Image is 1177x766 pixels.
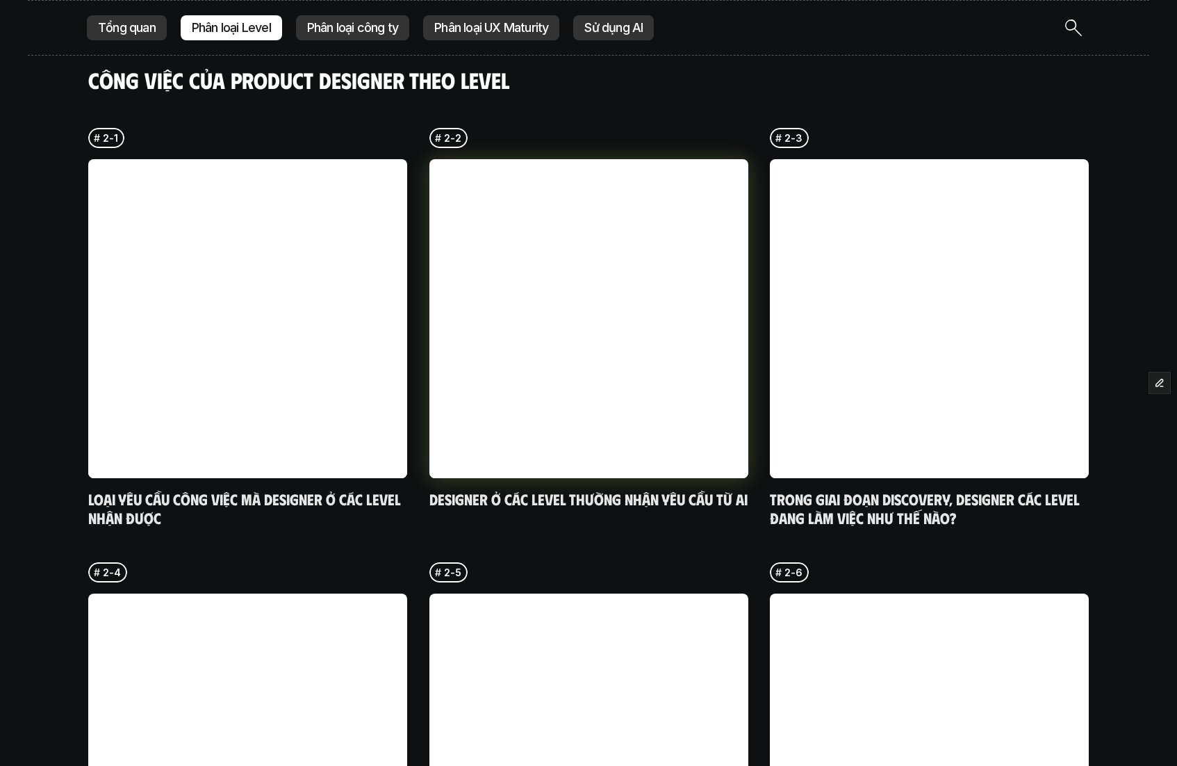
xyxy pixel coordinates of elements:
p: Tổng quan [98,21,156,35]
h6: # [94,567,100,578]
p: Sử dụng AI [584,21,643,35]
a: #2-1Made with Flourish Loại yêu cầu công việc mà designer ở các level nhận được [88,128,407,528]
p: Phân loại Level [192,21,271,35]
h6: # [94,133,100,143]
a: #2-2Made with Flourish Designer ở các level thường nhận yêu cầu từ ai [429,128,748,508]
a: Phân loại UX Maturity [423,15,559,40]
p: Phân loại công ty [307,21,398,35]
a: #2-3Made with Flourish Trong giai đoạn Discovery, designer các level đang làm việc như thế nào? [770,128,1089,528]
h6: # [775,133,782,143]
button: Edit Framer Content [1149,373,1170,393]
h5: Trong giai đoạn Discovery, designer các level đang làm việc như thế nào? [770,489,1089,528]
h6: # [435,133,441,143]
p: 2-1 [103,131,117,145]
a: Phân loại Level [181,15,282,40]
p: 2-2 [444,131,461,145]
p: Phân loại UX Maturity [434,21,548,35]
h5: Loại yêu cầu công việc mà designer ở các level nhận được [88,489,407,528]
p: 2-6 [785,565,802,580]
p: 2-4 [103,565,120,580]
img: icon entry point for Site Search [1065,19,1082,36]
button: Search Icon [1060,14,1087,42]
h6: # [435,567,441,578]
a: Sử dụng AI [573,15,654,40]
h5: Designer ở các level thường nhận yêu cầu từ ai [429,489,748,509]
a: Phân loại công ty [296,15,409,40]
p: 2-3 [785,131,802,145]
h4: Công việc của Product Designer theo level [88,67,1089,93]
p: 2-5 [444,565,461,580]
h6: # [775,567,782,578]
a: Tổng quan [87,15,167,40]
